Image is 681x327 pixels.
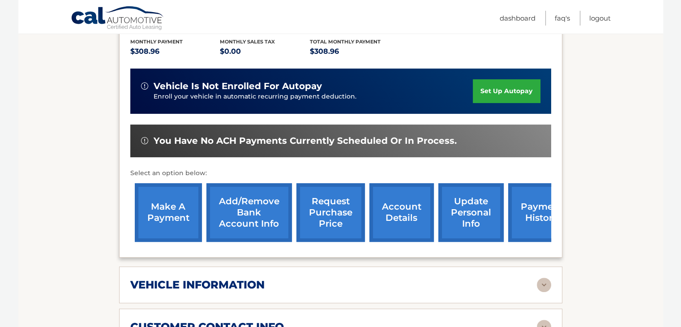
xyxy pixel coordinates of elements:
[589,11,611,26] a: Logout
[141,82,148,90] img: alert-white.svg
[154,135,457,146] span: You have no ACH payments currently scheduled or in process.
[141,137,148,144] img: alert-white.svg
[438,183,504,242] a: update personal info
[154,81,322,92] span: vehicle is not enrolled for autopay
[473,79,540,103] a: set up autopay
[130,45,220,58] p: $308.96
[310,45,400,58] p: $308.96
[555,11,570,26] a: FAQ's
[369,183,434,242] a: account details
[500,11,535,26] a: Dashboard
[508,183,575,242] a: payment history
[135,183,202,242] a: make a payment
[537,278,551,292] img: accordion-rest.svg
[296,183,365,242] a: request purchase price
[71,6,165,32] a: Cal Automotive
[130,278,265,292] h2: vehicle information
[220,45,310,58] p: $0.00
[130,39,183,45] span: Monthly Payment
[206,183,292,242] a: Add/Remove bank account info
[310,39,381,45] span: Total Monthly Payment
[154,92,473,102] p: Enroll your vehicle in automatic recurring payment deduction.
[130,168,551,179] p: Select an option below:
[220,39,275,45] span: Monthly sales Tax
